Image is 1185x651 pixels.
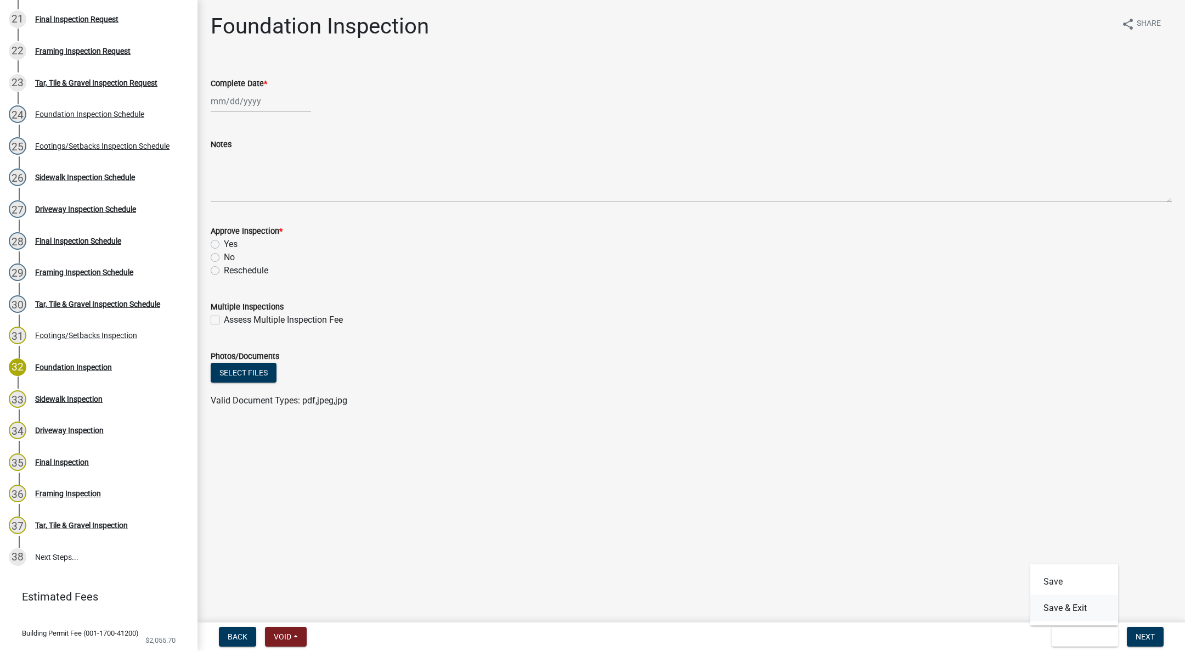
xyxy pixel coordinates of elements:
div: 37 [9,517,26,534]
button: Void [265,627,307,647]
label: Notes [211,141,232,149]
label: Approve Inspection [211,228,283,235]
label: Photos/Documents [211,353,279,361]
label: Assess Multiple Inspection Fee [224,313,343,327]
div: 34 [9,422,26,439]
button: Save [1030,569,1118,595]
div: 31 [9,327,26,344]
button: shareShare [1113,13,1170,35]
div: 27 [9,200,26,218]
div: Foundation Inspection Schedule [35,110,144,118]
span: Save & Exit [1060,632,1103,641]
div: 29 [9,263,26,281]
label: Multiple Inspections [211,304,284,311]
div: Framing Inspection [35,490,101,497]
div: 22 [9,42,26,60]
label: Complete Date [211,80,267,88]
div: Framing Inspection Request [35,47,131,55]
span: Next [1136,632,1155,641]
div: Save & Exit [1030,564,1118,626]
div: Foundation Inspection [35,363,112,371]
div: 21 [9,10,26,28]
span: Valid Document Types: pdf,jpeg,jpg [211,395,347,406]
label: No [224,251,235,264]
div: 26 [9,169,26,186]
div: Tar, Tile & Gravel Inspection Schedule [35,300,160,308]
span: Building Permit Fee (001-1700-41200) [22,630,139,637]
div: 33 [9,390,26,408]
div: Footings/Setbacks Inspection Schedule [35,142,170,150]
button: Save & Exit [1030,595,1118,621]
input: mm/dd/yyyy [211,90,311,113]
div: Footings/Setbacks Inspection [35,332,137,339]
h1: Foundation Inspection [211,13,429,40]
div: 24 [9,105,26,123]
div: 35 [9,453,26,471]
button: Save & Exit [1052,627,1118,647]
span: $2,055.70 [145,637,176,644]
span: Back [228,632,247,641]
div: 36 [9,485,26,502]
div: 25 [9,137,26,155]
span: Void [274,632,291,641]
button: Select files [211,363,276,383]
label: Yes [224,238,238,251]
div: Sidewalk Inspection Schedule [35,173,135,181]
div: Tar, Tile & Gravel Inspection [35,521,128,529]
span: Share [1137,18,1161,31]
button: Back [219,627,256,647]
div: Final Inspection Schedule [35,237,121,245]
div: Driveway Inspection Schedule [35,205,136,213]
a: Estimated Fees [9,586,180,608]
div: 23 [9,74,26,92]
div: Final Inspection [35,458,89,466]
div: Tar, Tile & Gravel Inspection Request [35,79,157,87]
div: 30 [9,295,26,313]
div: Final Inspection Request [35,15,119,23]
button: Next [1127,627,1164,647]
div: Sidewalk Inspection [35,395,103,403]
div: 32 [9,358,26,376]
div: Driveway Inspection [35,426,104,434]
div: 28 [9,232,26,250]
div: 38 [9,548,26,566]
label: Reschedule [224,264,268,277]
div: Framing Inspection Schedule [35,268,133,276]
i: share [1121,18,1135,31]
